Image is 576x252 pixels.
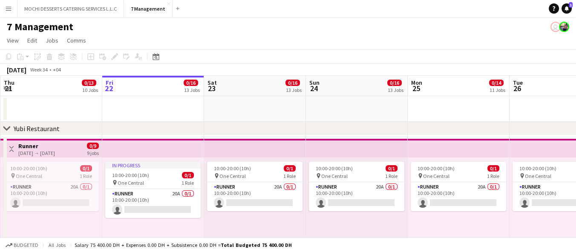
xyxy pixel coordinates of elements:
span: One Central [118,180,144,186]
app-card-role: Runner20A0/110:00-20:00 (10h) [105,189,201,218]
span: Total Budgeted 75 400.00 DH [221,242,292,248]
app-job-card: In progress10:00-20:00 (10h)0/1 One Central1 RoleRunner20A0/110:00-20:00 (10h) [105,162,201,218]
span: 1 Role [283,173,296,179]
a: Comms [63,35,89,46]
span: Thu [4,79,14,86]
span: 26 [512,83,523,93]
div: 13 Jobs [286,87,302,93]
span: 0/1 [182,172,194,178]
div: [DATE] → [DATE] [18,150,55,156]
div: 10 Jobs [82,87,98,93]
span: 10:00-20:00 (10h) [214,165,251,172]
div: 11 Jobs [490,87,505,93]
span: Week 34 [28,66,49,73]
span: 0/9 [87,143,99,149]
app-job-card: 10:00-20:00 (10h)0/1 One Central1 RoleRunner20A0/110:00-20:00 (10h) [411,162,506,211]
span: 10:00-20:00 (10h) [519,165,556,172]
app-card-role: Runner20A0/110:00-20:00 (10h) [207,182,302,211]
span: One Central [219,173,246,179]
h1: 7 Management [7,20,73,33]
app-job-card: 10:00-20:00 (10h)0/1 One Central1 RoleRunner20A0/110:00-20:00 (10h) [207,162,302,211]
span: 10:00-20:00 (10h) [316,165,353,172]
span: Fri [106,79,113,86]
app-card-role: Runner20A0/110:00-20:00 (10h) [309,182,404,211]
span: 0/16 [387,80,402,86]
div: +04 [53,66,61,73]
span: Edit [27,37,37,44]
app-user-avatar: Rudi Yriarte [550,22,561,32]
span: 22 [104,83,113,93]
a: Edit [24,35,40,46]
button: MOCHI DESSERTS CATERING SERVICES L.L.C [17,0,124,17]
div: Yubi Restaurant [14,124,60,133]
a: Jobs [42,35,62,46]
span: 1 [569,2,573,8]
span: 10:00-20:00 (10h) [112,172,149,178]
span: Tue [513,79,523,86]
span: One Central [423,173,449,179]
span: 10:00-20:00 (10h) [418,165,455,172]
div: [DATE] [7,66,26,74]
span: 1 Role [181,180,194,186]
div: 13 Jobs [388,87,403,93]
span: 0/1 [284,165,296,172]
span: 0/16 [184,80,198,86]
span: 24 [308,83,320,93]
span: One Central [16,173,42,179]
span: Mon [411,79,422,86]
span: View [7,37,19,44]
span: 0/1 [386,165,397,172]
app-user-avatar: Venus Joson [559,22,569,32]
button: Budgeted [4,241,40,250]
span: One Central [321,173,348,179]
span: 25 [410,83,422,93]
h3: Runner [18,142,55,150]
div: 9 jobs [87,149,99,156]
app-job-card: 10:00-20:00 (10h)0/1 One Central1 RoleRunner20A0/110:00-20:00 (10h) [309,162,404,211]
span: 23 [206,83,217,93]
span: Jobs [46,37,58,44]
app-card-role: Runner20A0/110:00-20:00 (10h) [411,182,506,211]
a: 1 [562,3,572,14]
app-job-card: 10:00-20:00 (10h)0/1 One Central1 RoleRunner20A0/110:00-20:00 (10h) [3,162,99,211]
span: 1 Role [487,173,499,179]
span: 0/14 [489,80,504,86]
span: 21 [3,83,14,93]
span: Sat [207,79,217,86]
div: In progress [105,162,201,169]
span: All jobs [47,242,67,248]
span: 0/16 [285,80,300,86]
div: 13 Jobs [184,87,200,93]
span: 0/1 [487,165,499,172]
span: 1 Role [385,173,397,179]
a: View [3,35,22,46]
span: Sun [309,79,320,86]
span: Budgeted [14,242,38,248]
span: One Central [525,173,551,179]
span: 0/1 [80,165,92,172]
button: 7 Management [124,0,173,17]
span: 0/13 [82,80,96,86]
app-card-role: Runner20A0/110:00-20:00 (10h) [3,182,99,211]
div: Salary 75 400.00 DH + Expenses 0.00 DH + Subsistence 0.00 DH = [75,242,292,248]
span: 10:00-20:00 (10h) [10,165,47,172]
span: 1 Role [80,173,92,179]
span: Comms [67,37,86,44]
